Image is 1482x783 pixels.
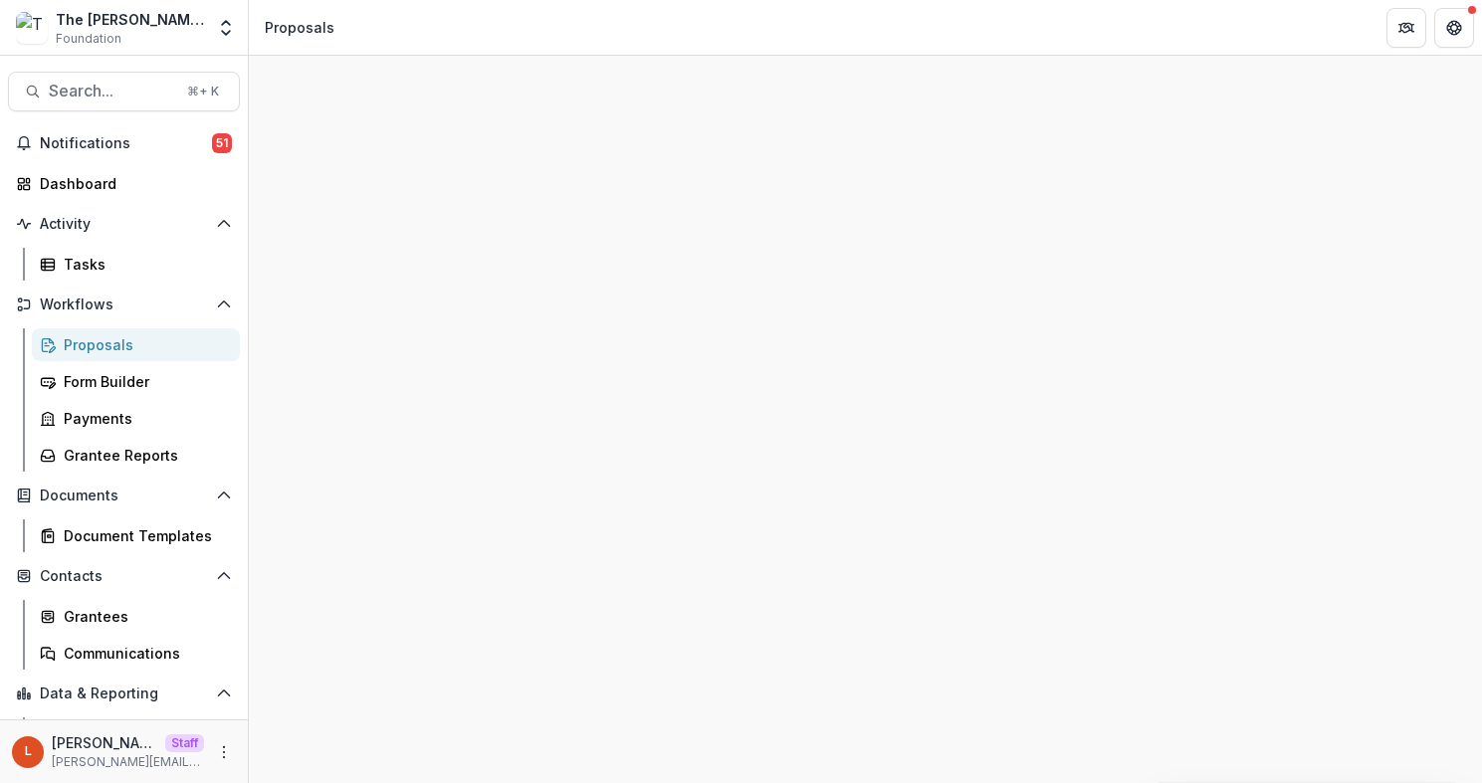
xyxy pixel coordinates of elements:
div: Grantee Reports [64,445,224,466]
button: Partners [1386,8,1426,48]
a: Form Builder [32,365,240,398]
a: Grantee Reports [32,439,240,472]
div: The [PERSON_NAME] Foundation Workflow Sandbox [56,9,204,30]
a: Dashboard [8,167,240,200]
p: [PERSON_NAME] [52,732,157,753]
a: Proposals [32,328,240,361]
a: Dashboard [32,717,240,750]
span: Workflows [40,296,208,313]
span: Documents [40,488,208,504]
button: Open Activity [8,208,240,240]
button: Open Workflows [8,289,240,320]
span: Contacts [40,568,208,585]
button: Open Contacts [8,560,240,592]
a: Payments [32,402,240,435]
button: Get Help [1434,8,1474,48]
p: [PERSON_NAME][EMAIL_ADDRESS][DOMAIN_NAME] [52,753,204,771]
div: Form Builder [64,371,224,392]
p: Staff [165,734,204,752]
div: Grantees [64,606,224,627]
button: More [212,740,236,764]
div: Dashboard [40,173,224,194]
span: Notifications [40,135,212,152]
span: 51 [212,133,232,153]
div: Document Templates [64,525,224,546]
div: ⌘ + K [183,81,223,102]
div: Lucy [25,745,32,758]
div: Proposals [265,17,334,38]
span: Activity [40,216,208,233]
button: Search... [8,72,240,111]
a: Communications [32,637,240,670]
div: Proposals [64,334,224,355]
a: Tasks [32,248,240,281]
span: Search... [49,82,175,100]
div: Communications [64,643,224,664]
a: Grantees [32,600,240,633]
div: Payments [64,408,224,429]
div: Tasks [64,254,224,275]
button: Notifications51 [8,127,240,159]
button: Open Data & Reporting [8,678,240,709]
a: Document Templates [32,519,240,552]
img: The Frist Foundation Workflow Sandbox [16,12,48,44]
span: Foundation [56,30,121,48]
span: Data & Reporting [40,685,208,702]
button: Open Documents [8,480,240,511]
nav: breadcrumb [257,13,342,42]
button: Open entity switcher [212,8,240,48]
